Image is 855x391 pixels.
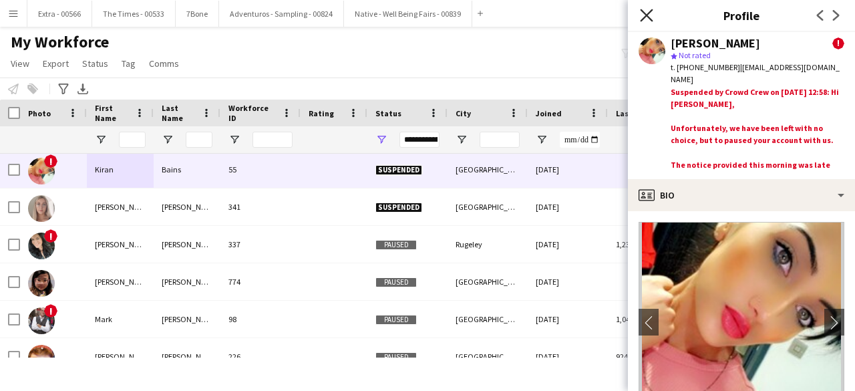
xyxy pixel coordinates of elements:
div: [GEOGRAPHIC_DATA] [448,188,528,225]
div: 98 [220,301,301,338]
span: Status [375,108,401,118]
div: [GEOGRAPHIC_DATA] [448,301,528,338]
div: Rugeley [448,226,528,263]
a: Export [37,55,74,72]
input: Joined Filter Input [560,132,600,148]
span: Last Name [162,103,196,123]
div: Suspended by Crowd Crew on [DATE] 12:58: Hi [PERSON_NAME], Unfortunately, we have been left with ... [671,86,844,174]
span: ! [44,154,57,168]
span: City [456,108,471,118]
div: [DATE] [528,301,608,338]
img: leanne payne [28,195,55,222]
div: [DATE] [528,338,608,375]
span: Export [43,57,69,70]
span: Suspended [375,203,422,213]
button: Open Filter Menu [95,134,107,146]
span: Workforce ID [228,103,277,123]
div: [PERSON_NAME] [154,338,220,375]
div: [GEOGRAPHIC_DATA] [448,151,528,188]
div: Bains [154,151,220,188]
div: [PERSON_NAME] [154,301,220,338]
span: ! [44,304,57,317]
span: Photo [28,108,51,118]
a: Tag [116,55,141,72]
span: t. [PHONE_NUMBER] [671,62,740,72]
span: | [EMAIL_ADDRESS][DOMAIN_NAME] [671,62,840,84]
input: City Filter Input [480,132,520,148]
input: First Name Filter Input [119,132,146,148]
span: Status [82,57,108,70]
button: The Times - 00533 [92,1,176,27]
div: Mark [87,301,154,338]
div: The notice provided this morning was late notice and this was on the back of a second chance afte... [671,159,844,208]
input: Last Name Filter Input [186,132,212,148]
div: [DATE] [528,263,608,300]
button: Open Filter Menu [375,134,387,146]
span: ! [44,229,57,243]
div: [GEOGRAPHIC_DATA] [448,263,528,300]
div: [DATE] [528,151,608,188]
div: [PERSON_NAME] [87,263,154,300]
div: 226 [220,338,301,375]
span: Rating [309,108,334,118]
div: Kiran [87,151,154,188]
div: [PERSON_NAME] [154,188,220,225]
div: [DATE] [528,188,608,225]
span: Not rated [679,50,711,60]
span: Comms [149,57,179,70]
div: 341 [220,188,301,225]
img: Kiran Bains [28,158,55,184]
div: [DATE] [528,226,608,263]
app-action-btn: Export XLSX [75,81,91,97]
div: [PERSON_NAME] [154,263,220,300]
span: Paused [375,315,417,325]
img: Mark Loughran [28,307,55,334]
input: Workforce ID Filter Input [252,132,293,148]
button: Open Filter Menu [456,134,468,146]
span: Paused [375,240,417,250]
div: 1,044 days [608,301,688,338]
span: View [11,57,29,70]
button: Open Filter Menu [536,134,548,146]
div: [PERSON_NAME] [671,37,760,49]
button: 7Bone [176,1,219,27]
button: Adventuros - Sampling - 00824 [219,1,344,27]
div: Bio [628,179,855,211]
app-action-btn: Advanced filters [55,81,71,97]
span: Paused [375,352,417,362]
button: Native - Well Being Fairs - 00839 [344,1,472,27]
a: View [5,55,35,72]
span: Suspended [375,165,422,175]
div: [GEOGRAPHIC_DATA] [448,338,528,375]
span: Tag [122,57,136,70]
img: Melissa Smith [28,345,55,372]
div: [PERSON_NAME] [87,338,154,375]
button: Open Filter Menu [162,134,174,146]
button: Open Filter Menu [228,134,240,146]
a: Status [77,55,114,72]
div: 774 [220,263,301,300]
div: [PERSON_NAME] [154,226,220,263]
div: 55 [220,151,301,188]
div: 1,230 days [608,226,688,263]
div: 337 [220,226,301,263]
img: Lisa Glazebrook [28,233,55,259]
span: ! [832,37,844,49]
button: Extra - 00566 [27,1,92,27]
div: [PERSON_NAME] [87,226,154,263]
div: 924 days [608,338,688,375]
span: Joined [536,108,562,118]
span: First Name [95,103,130,123]
img: Lok yi Kwan [28,270,55,297]
span: My Workforce [11,32,109,52]
span: Last job [616,108,646,118]
a: Comms [144,55,184,72]
div: [PERSON_NAME] [87,188,154,225]
h3: Profile [628,7,855,24]
span: Paused [375,277,417,287]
